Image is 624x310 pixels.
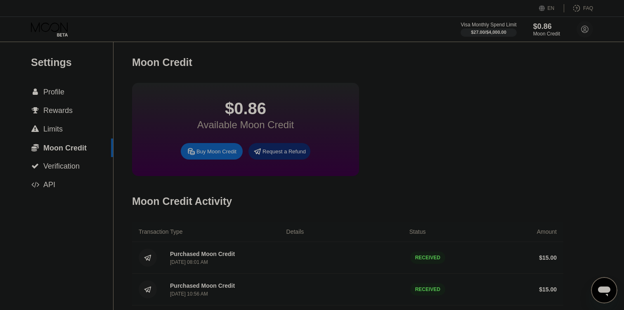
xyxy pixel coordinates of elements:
div: $ 15.00 [539,286,557,293]
div: Request a Refund [248,143,310,160]
span:  [32,107,39,114]
div: FAQ [583,5,593,11]
span:  [31,143,39,152]
span:  [33,88,38,96]
span: Profile [43,88,64,96]
div: Purchased Moon Credit [170,282,235,289]
div: RECEIVED [410,251,445,264]
div: Buy Moon Credit [196,148,236,155]
div: [DATE] 08:01 AM [170,259,208,265]
div: Visa Monthly Spend Limit [461,22,516,28]
span:  [31,125,39,133]
div: $0.86 [533,22,560,31]
div: $27.00 / $4,000.00 [471,30,506,35]
div: EN [548,5,555,11]
div: FAQ [564,4,593,12]
div: Moon Credit Activity [132,195,232,207]
div: Details [286,228,304,235]
div: Purchased Moon Credit [170,251,235,257]
div: Moon Credit [132,56,192,68]
div: Moon Credit [533,31,560,37]
div: Buy Moon Credit [181,143,243,160]
span: Limits [43,125,63,133]
span:  [31,162,39,170]
span: Verification [43,162,80,170]
span: API [43,181,55,189]
div: [DATE] 10:56 AM [170,291,208,297]
div: $ 15.00 [539,254,557,261]
span:  [31,181,39,188]
div: Status [409,228,426,235]
span: Rewards [43,106,73,115]
div: Transaction Type [139,228,183,235]
div: Request a Refund [262,148,306,155]
iframe: Button to launch messaging window [591,277,617,303]
div: $0.86Moon Credit [533,22,560,37]
span: Moon Credit [43,144,87,152]
div: RECEIVED [410,283,445,296]
div:  [31,88,39,96]
div: Settings [31,56,113,68]
div:  [31,107,39,114]
div: Amount [537,228,557,235]
div: Available Moon Credit [197,119,294,131]
div: EN [539,4,564,12]
div: Visa Monthly Spend Limit$27.00/$4,000.00 [461,22,516,37]
div: $0.86 [197,99,294,118]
